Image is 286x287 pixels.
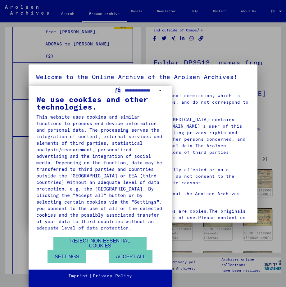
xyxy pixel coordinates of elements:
[93,273,132,279] a: Privacy Policy
[36,114,164,231] div: This website uses cookies and similar functions to process end device information and personal da...
[109,250,152,263] button: Accept all
[36,96,164,111] div: We use cookies and other technologies.
[53,237,147,250] button: Reject non-essential cookies
[48,250,86,263] button: Settings
[68,273,88,279] a: Imprint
